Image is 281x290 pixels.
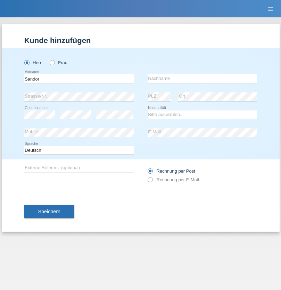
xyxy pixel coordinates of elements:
[38,209,60,214] span: Speichern
[50,60,54,65] input: Frau
[24,60,29,65] input: Herr
[24,60,42,65] label: Herr
[148,177,152,186] input: Rechnung per E-Mail
[148,177,199,182] label: Rechnung per E-Mail
[24,36,257,45] h1: Kunde hinzufügen
[24,205,74,218] button: Speichern
[264,7,278,11] a: menu
[50,60,67,65] label: Frau
[148,168,152,177] input: Rechnung per Post
[267,6,274,13] i: menu
[148,168,195,174] label: Rechnung per Post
